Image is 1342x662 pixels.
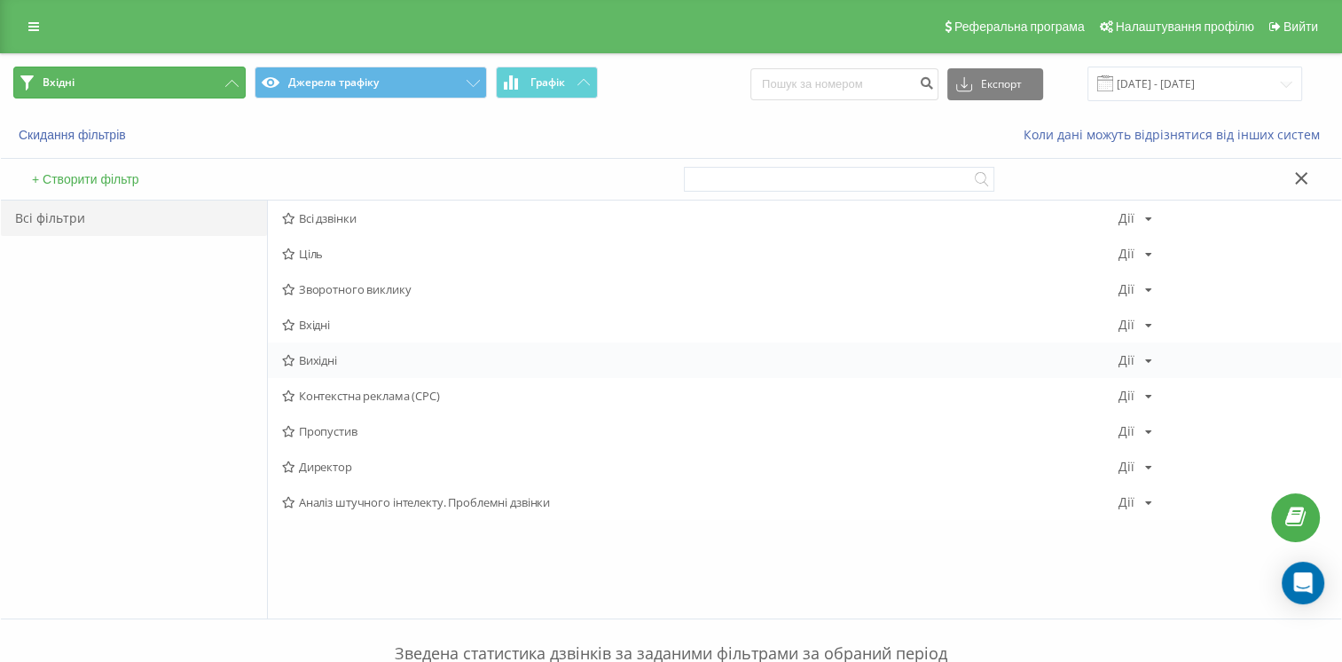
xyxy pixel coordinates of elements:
font: Всі дзвінки [299,212,357,225]
div: Всі фільтри [1,201,267,236]
div: Дії [1118,212,1134,225]
span: Вийти [1283,20,1318,34]
font: Вхідні [299,319,330,331]
font: Експорт [981,78,1022,91]
div: Дії [1118,390,1134,402]
button: Джерела трафіку [255,67,487,99]
div: Дії [1118,319,1134,331]
font: Директор [299,461,352,473]
div: Дії [1118,283,1134,296]
font: Аналіз штучного інтелекту. Проблемні дзвінки [299,496,550,508]
font: Зворотного виклику [299,283,412,296]
span: Вхідні [43,75,75,90]
button: Експорт [947,68,1043,100]
button: Скидання фільтрів [13,127,135,143]
font: Контекстна реклама (CPC) [299,390,440,402]
button: Закрыть [1289,170,1315,189]
button: + Створити фільтр [27,171,145,187]
font: Вихідні [299,354,337,366]
button: Вхідні [13,67,246,99]
button: Графік [496,67,598,99]
span: Реферальна програма [954,20,1085,34]
span: Налаштування профілю [1116,20,1254,34]
font: Пропустив [299,425,357,437]
div: Дії [1118,496,1134,508]
font: Ціль [299,248,323,260]
div: Дії [1118,461,1134,473]
a: Коли дані можуть відрізнятися від інших систем [1024,126,1329,143]
div: Дії [1118,354,1134,366]
font: Джерела трафіку [288,75,379,90]
span: Графік [530,76,565,89]
div: Відкрийте Intercom Messenger [1282,562,1324,604]
input: Пошук за номером [750,68,938,100]
div: Дії [1118,425,1134,437]
div: Дії [1118,248,1134,260]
